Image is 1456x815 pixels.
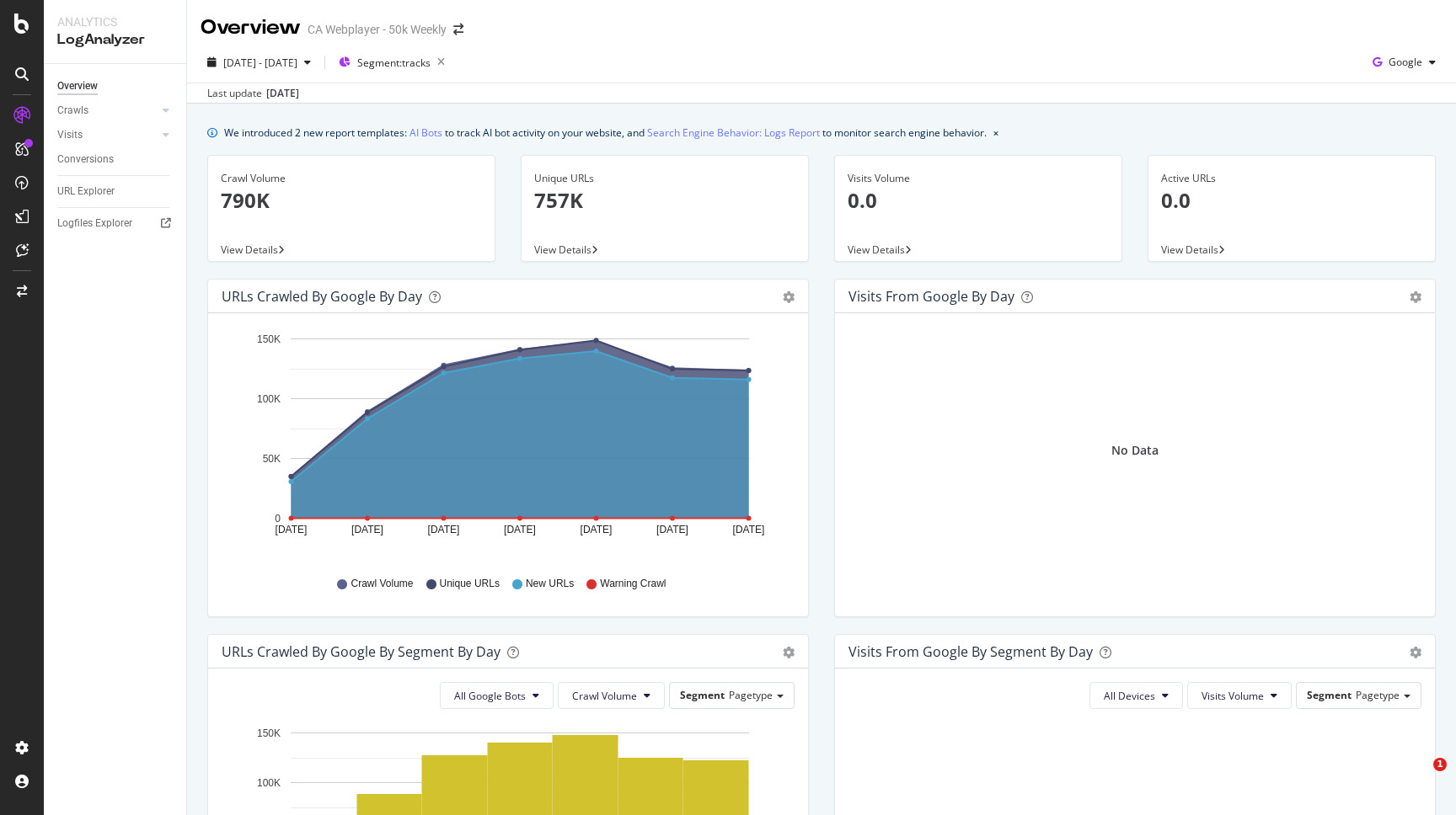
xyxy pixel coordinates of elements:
[332,49,452,76] button: Segment:tracks
[308,21,447,38] div: CA Webplayer - 50k Weekly
[848,171,1109,186] div: Visits Volume
[409,124,442,141] a: AI Bots
[57,126,158,144] a: Visits
[1399,758,1439,798] iframe: Intercom live chat
[57,215,174,232] a: Logfiles Explorer
[848,288,1014,305] div: Visits from Google by day
[1161,186,1422,215] p: 0.0
[428,524,460,535] text: [DATE]
[454,689,526,703] span: All Google Bots
[57,102,88,120] div: Crawls
[57,102,158,120] a: Crawls
[57,151,114,168] div: Conversions
[222,288,422,305] div: URLs Crawled by Google by day
[1161,242,1218,257] span: View Details
[729,688,773,702] span: Pagetype
[57,151,174,168] a: Conversions
[440,577,500,591] span: Unique URLs
[257,393,281,405] text: 100K
[276,524,308,535] text: [DATE]
[1356,688,1400,702] span: Pagetype
[558,682,665,709] button: Crawl Volume
[656,524,688,535] text: [DATE]
[57,77,98,95] div: Overview
[1089,682,1183,709] button: All Devices
[222,327,795,561] svg: A chart.
[534,171,795,186] div: Unique URLs
[1366,49,1443,76] button: Google
[221,171,482,186] div: Crawl Volume
[263,453,281,465] text: 50K
[357,56,431,70] span: Segment: tracks
[57,215,132,232] div: Logfiles Explorer
[57,77,174,95] a: Overview
[680,688,725,702] span: Segment
[223,56,297,70] span: [DATE] - [DATE]
[351,524,383,535] text: [DATE]
[733,524,765,535] text: [DATE]
[201,13,301,42] div: Overview
[57,183,115,200] div: URL Explorer
[1161,171,1422,186] div: Active URLs
[57,126,83,144] div: Visits
[57,13,173,30] div: Analytics
[257,727,281,739] text: 150K
[57,183,174,200] a: URL Explorer
[1202,689,1264,703] span: Visits Volume
[257,333,281,345] text: 150K
[1433,758,1447,771] span: 1
[207,86,299,101] div: Last update
[257,777,281,789] text: 100K
[581,524,613,535] text: [DATE]
[848,186,1109,215] p: 0.0
[526,577,574,591] span: New URLs
[1104,689,1155,703] span: All Devices
[572,689,637,703] span: Crawl Volume
[440,682,554,709] button: All Google Bots
[222,643,500,660] div: URLs Crawled by Google By Segment By Day
[647,124,820,141] a: Search Engine Behavior: Logs Report
[1410,291,1421,303] div: gear
[783,291,795,303] div: gear
[534,186,795,215] p: 757K
[989,120,1003,145] button: close banner
[1307,688,1352,702] span: Segment
[1389,55,1422,69] span: Google
[453,24,463,35] div: arrow-right-arrow-left
[221,242,278,257] span: View Details
[1410,647,1421,658] div: gear
[266,86,299,101] div: [DATE]
[1111,442,1159,459] div: No Data
[848,643,1093,660] div: Visits from Google By Segment By Day
[57,30,173,50] div: LogAnalyzer
[201,49,318,76] button: [DATE] - [DATE]
[783,647,795,658] div: gear
[534,242,591,257] span: View Details
[221,186,482,215] p: 790K
[1187,682,1292,709] button: Visits Volume
[504,524,536,535] text: [DATE]
[848,242,905,257] span: View Details
[275,513,281,525] text: 0
[207,124,1436,141] div: info banner
[224,124,987,141] div: We introduced 2 new report templates: to track AI bot activity on your website, and to monitor se...
[351,577,413,591] span: Crawl Volume
[600,577,666,591] span: Warning Crawl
